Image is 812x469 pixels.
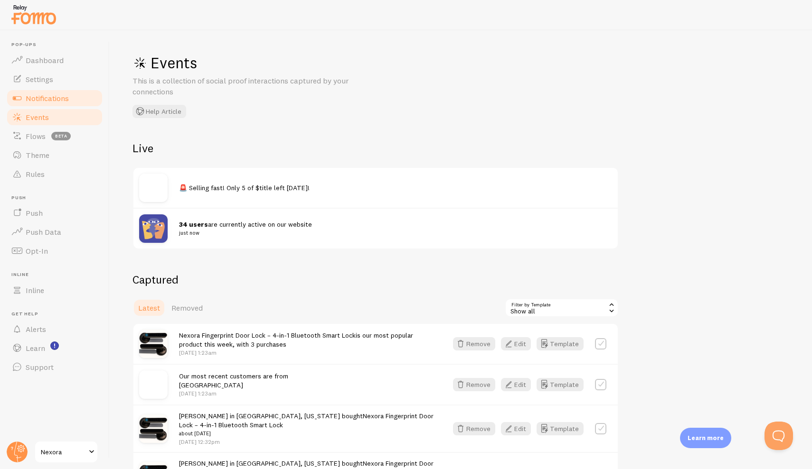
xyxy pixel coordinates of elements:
[51,132,71,140] span: beta
[26,324,46,334] span: Alerts
[26,169,45,179] span: Rules
[6,165,104,184] a: Rules
[139,214,168,243] img: pageviews.png
[139,370,168,399] img: no_image.svg
[6,89,104,108] a: Notifications
[171,303,203,313] span: Removed
[179,229,601,237] small: just now
[11,272,104,278] span: Inline
[11,195,104,201] span: Push
[6,339,104,358] a: Learn
[501,422,537,435] a: Edit
[26,227,61,237] span: Push Data
[680,428,731,448] div: Learn more
[6,358,104,377] a: Support
[179,331,413,349] span: is our most popular product this week, with 3 purchases
[6,281,104,300] a: Inline
[501,378,531,391] button: Edit
[26,362,54,372] span: Support
[179,220,601,238] span: are currently active on our website
[11,42,104,48] span: Pop-ups
[537,422,584,435] button: Template
[132,141,619,156] h2: Live
[6,241,104,260] a: Opt-In
[179,438,436,446] p: [DATE] 12:32pm
[6,320,104,339] a: Alerts
[501,422,531,435] button: Edit
[688,433,724,442] p: Learn more
[26,55,64,65] span: Dashboard
[26,131,46,141] span: Flows
[6,70,104,89] a: Settings
[26,112,49,122] span: Events
[453,422,495,435] button: Remove
[132,298,166,317] a: Latest
[26,93,69,103] span: Notifications
[6,108,104,127] a: Events
[132,105,186,118] button: Help Article
[26,74,53,84] span: Settings
[537,378,584,391] button: Template
[501,378,537,391] a: Edit
[132,75,360,97] p: This is a collection of social proof interactions captured by your connections
[26,285,44,295] span: Inline
[179,220,208,229] strong: 34 users
[139,330,168,358] img: upscalemedia-transformed_2_small.png
[501,337,531,350] button: Edit
[50,341,59,350] svg: <p>Watch New Feature Tutorials!</p>
[179,389,288,397] p: [DATE] 1:23am
[501,337,537,350] a: Edit
[179,412,434,429] a: Nexora Fingerprint Door Lock – 4-in-1 Bluetooth Smart Lock
[132,53,417,73] h1: Events
[26,343,45,353] span: Learn
[6,127,104,146] a: Flows beta
[453,337,495,350] button: Remove
[139,414,168,443] img: upscalemedia-transformed_2_small.png
[453,378,495,391] button: Remove
[505,298,619,317] div: Show all
[166,298,208,317] a: Removed
[26,150,49,160] span: Theme
[6,146,104,165] a: Theme
[179,349,413,357] p: [DATE] 1:23am
[537,337,584,350] button: Template
[11,311,104,317] span: Get Help
[6,222,104,241] a: Push Data
[41,446,86,458] span: Nexora
[26,246,48,256] span: Opt-In
[179,429,436,438] small: about [DATE]
[26,208,43,218] span: Push
[179,412,436,438] span: [PERSON_NAME] in [GEOGRAPHIC_DATA], [US_STATE] bought
[34,441,98,463] a: Nexora
[132,272,619,287] h2: Captured
[179,331,356,340] a: Nexora Fingerprint Door Lock – 4-in-1 Bluetooth Smart Lock
[179,184,310,192] span: 🚨 Selling fast! Only 5 of $title left [DATE]!
[6,203,104,222] a: Push
[6,51,104,70] a: Dashboard
[10,2,57,27] img: fomo-relay-logo-orange.svg
[179,372,288,389] span: Our most recent customers are from [GEOGRAPHIC_DATA]
[139,174,168,202] img: no_image.svg
[765,422,793,450] iframe: Help Scout Beacon - Open
[138,303,160,313] span: Latest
